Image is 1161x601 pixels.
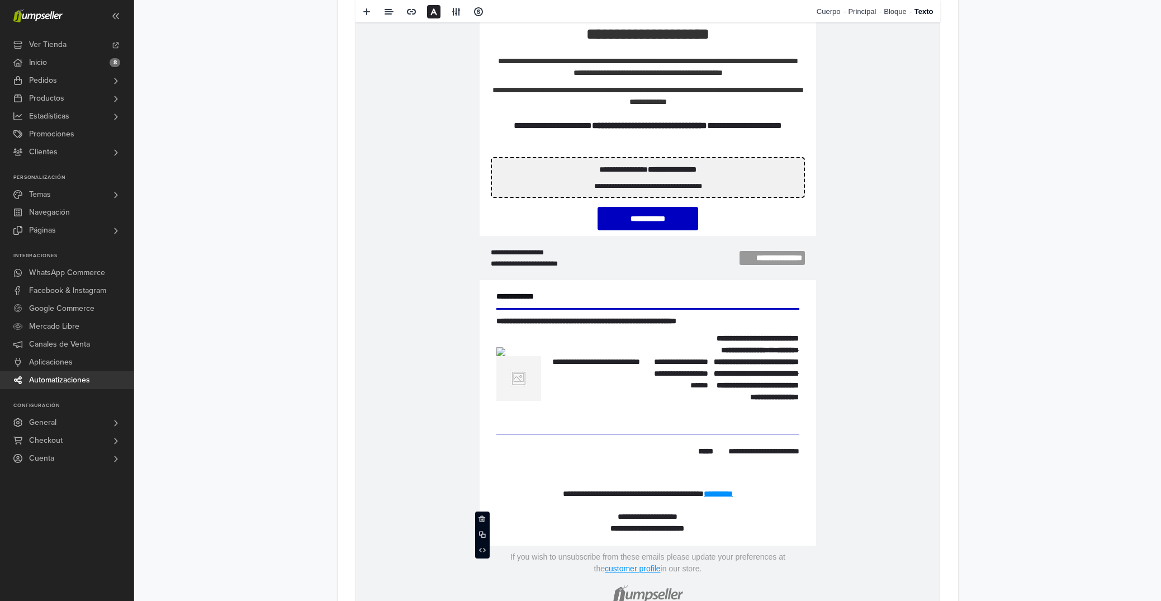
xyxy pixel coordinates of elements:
span: Checkout [29,432,63,449]
span: Canales de Venta [29,335,90,353]
img: %7B%7B%20store.logo%20%7D%7D [337,34,345,42]
span: Automatizaciones [29,371,90,389]
span: Cuenta [29,449,54,467]
span: Pedidos [29,72,57,89]
span: Promociones [29,125,74,143]
p: Personalización [13,174,134,181]
p: Configuración [13,403,134,409]
span: Google Commerce [29,300,94,318]
span: General [29,414,56,432]
span: Inicio [29,54,47,72]
span: Aplicaciones [29,353,73,371]
p: Integraciones [13,253,134,259]
span: Páginas [29,221,56,239]
span: Clientes [29,143,58,161]
span: WhatsApp Commerce [29,264,105,282]
span: Estadísticas [29,107,69,125]
span: Navegación [29,204,70,221]
span: Temas [29,186,51,204]
span: Ver Tienda [29,36,67,54]
span: Productos [29,89,64,107]
span: Facebook & Instagram [29,282,106,300]
span: Mercado Libre [29,318,79,335]
img: {{ product.name }} [140,500,185,545]
img: {{product.name}} [140,491,149,500]
span: 8 [110,58,120,67]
